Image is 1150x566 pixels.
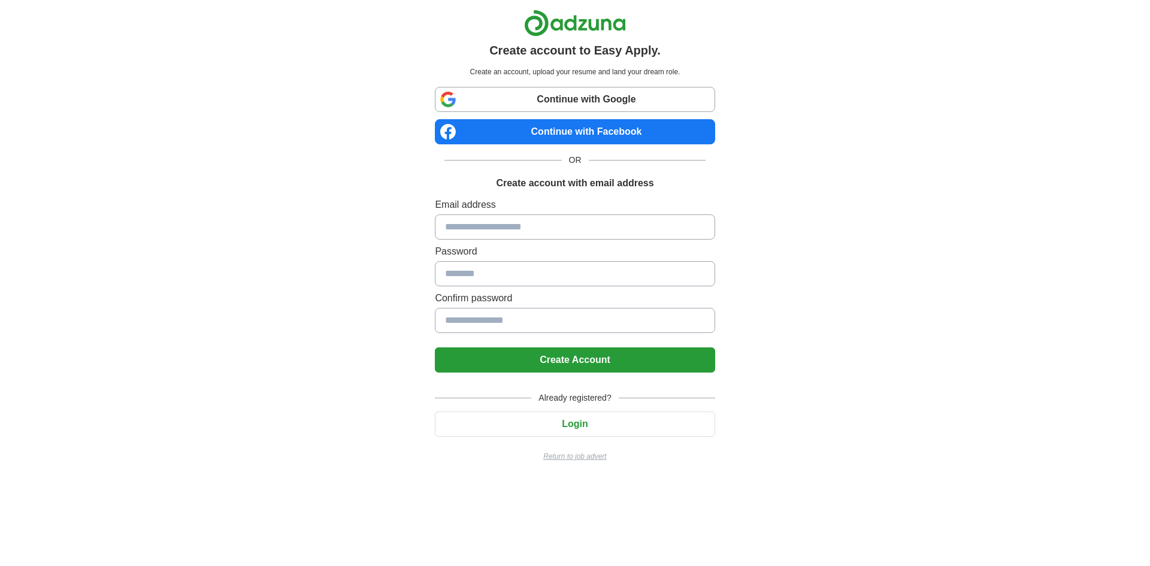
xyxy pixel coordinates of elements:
[435,244,715,259] label: Password
[435,419,715,429] a: Login
[435,87,715,112] a: Continue with Google
[435,119,715,144] a: Continue with Facebook
[489,41,661,59] h1: Create account to Easy Apply.
[435,451,715,462] a: Return to job advert
[531,392,618,404] span: Already registered?
[435,411,715,437] button: Login
[437,66,712,77] p: Create an account, upload your resume and land your dream role.
[496,176,653,190] h1: Create account with email address
[435,291,715,305] label: Confirm password
[562,154,589,167] span: OR
[435,347,715,373] button: Create Account
[435,198,715,212] label: Email address
[524,10,626,37] img: Adzuna logo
